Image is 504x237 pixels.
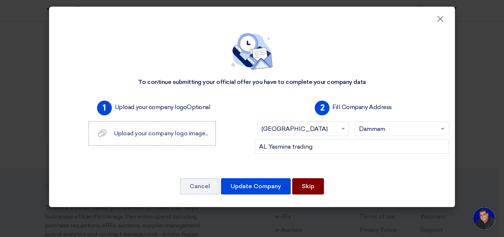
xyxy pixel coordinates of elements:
[180,178,220,194] button: Cancel
[231,33,273,70] img: empty_state_contact.svg
[292,178,324,194] button: Skip
[138,78,366,86] div: To continue submitting your official offer you have to complete your company data
[255,139,449,154] input: Add company main address
[431,12,450,27] button: Close
[332,103,391,112] label: Fill Company Address
[114,130,208,137] span: Upload your company logo image...
[315,101,329,115] span: 2
[187,104,210,111] span: Optional
[221,178,291,194] button: Update Company
[473,207,495,230] div: Open chat
[97,101,112,115] span: 1
[115,103,211,112] label: Upload your company logo
[436,13,444,28] span: ×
